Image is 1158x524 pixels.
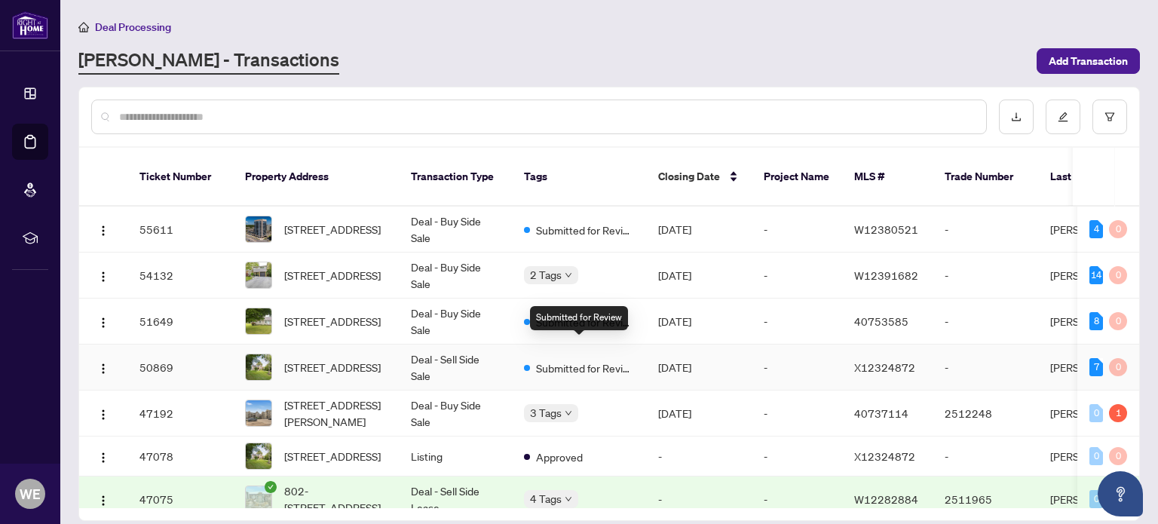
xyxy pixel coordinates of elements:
img: Logo [97,452,109,464]
img: thumbnail-img [246,308,271,334]
img: thumbnail-img [246,400,271,426]
td: - [752,477,842,522]
button: Logo [91,263,115,287]
img: Logo [97,495,109,507]
span: Add Transaction [1049,49,1128,73]
td: 47078 [127,437,233,477]
th: Trade Number [933,148,1038,207]
td: 47075 [127,477,233,522]
img: thumbnail-img [246,216,271,242]
button: Logo [91,309,115,333]
span: [STREET_ADDRESS][PERSON_NAME] [284,397,387,430]
td: Deal - Buy Side Sale [399,391,512,437]
img: Logo [97,225,109,237]
td: Deal - Sell Side Sale [399,345,512,391]
span: Submitted for Review [536,360,634,376]
td: [PERSON_NAME] [1038,345,1151,391]
td: - [752,345,842,391]
th: Transaction Type [399,148,512,207]
td: - [752,207,842,253]
td: - [752,391,842,437]
button: Logo [91,355,115,379]
span: download [1011,112,1022,122]
span: [STREET_ADDRESS] [284,313,381,329]
button: Add Transaction [1037,48,1140,74]
span: down [565,271,572,279]
th: MLS # [842,148,933,207]
td: [PERSON_NAME] [1038,477,1151,522]
td: [PERSON_NAME] [1038,299,1151,345]
span: down [565,495,572,503]
td: [DATE] [646,299,752,345]
td: 54132 [127,253,233,299]
div: 8 [1089,312,1103,330]
th: Property Address [233,148,399,207]
img: Logo [97,271,109,283]
button: download [999,100,1034,134]
button: filter [1092,100,1127,134]
span: Approved [536,449,583,465]
span: [STREET_ADDRESS] [284,267,381,283]
td: 2512248 [933,391,1038,437]
td: [DATE] [646,391,752,437]
span: Submitted for Review [536,222,634,238]
span: [STREET_ADDRESS] [284,359,381,375]
img: Logo [97,363,109,375]
td: 50869 [127,345,233,391]
td: 2511965 [933,477,1038,522]
div: 14 [1089,266,1103,284]
span: W12282884 [854,492,918,506]
span: filter [1104,112,1115,122]
th: Ticket Number [127,148,233,207]
td: - [933,437,1038,477]
span: 3 Tags [530,404,562,421]
img: thumbnail-img [246,443,271,469]
td: - [646,477,752,522]
td: - [933,299,1038,345]
span: Closing Date [658,168,720,185]
img: thumbnail-img [246,354,271,380]
span: 40753585 [854,314,908,328]
td: 55611 [127,207,233,253]
th: Tags [512,148,646,207]
td: [DATE] [646,345,752,391]
div: 4 [1089,220,1103,238]
div: 0 [1089,447,1103,465]
span: X12324872 [854,360,915,374]
span: W12380521 [854,222,918,236]
th: Closing Date [646,148,752,207]
td: [PERSON_NAME] [1038,253,1151,299]
div: 0 [1089,490,1103,508]
td: Deal - Buy Side Sale [399,253,512,299]
div: 0 [1109,312,1127,330]
td: [PERSON_NAME] [1038,437,1151,477]
img: thumbnail-img [246,262,271,288]
td: 51649 [127,299,233,345]
td: - [752,437,842,477]
div: 7 [1089,358,1103,376]
span: Deal Processing [95,20,171,34]
td: - [933,345,1038,391]
span: 802-[STREET_ADDRESS] [284,483,387,516]
button: edit [1046,100,1080,134]
span: edit [1058,112,1068,122]
img: Logo [97,409,109,421]
td: Deal - Sell Side Lease [399,477,512,522]
img: Logo [97,317,109,329]
div: 0 [1109,447,1127,465]
button: Logo [91,217,115,241]
td: [DATE] [646,253,752,299]
img: thumbnail-img [246,486,271,512]
td: [PERSON_NAME] [1038,207,1151,253]
button: Logo [91,401,115,425]
td: - [646,437,752,477]
div: 0 [1089,404,1103,422]
span: 2 Tags [530,266,562,283]
a: [PERSON_NAME] - Transactions [78,47,339,75]
div: Submitted for Review [530,306,628,330]
div: 0 [1109,220,1127,238]
th: Last Updated By [1038,148,1151,207]
div: 0 [1109,266,1127,284]
td: 47192 [127,391,233,437]
th: Project Name [752,148,842,207]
